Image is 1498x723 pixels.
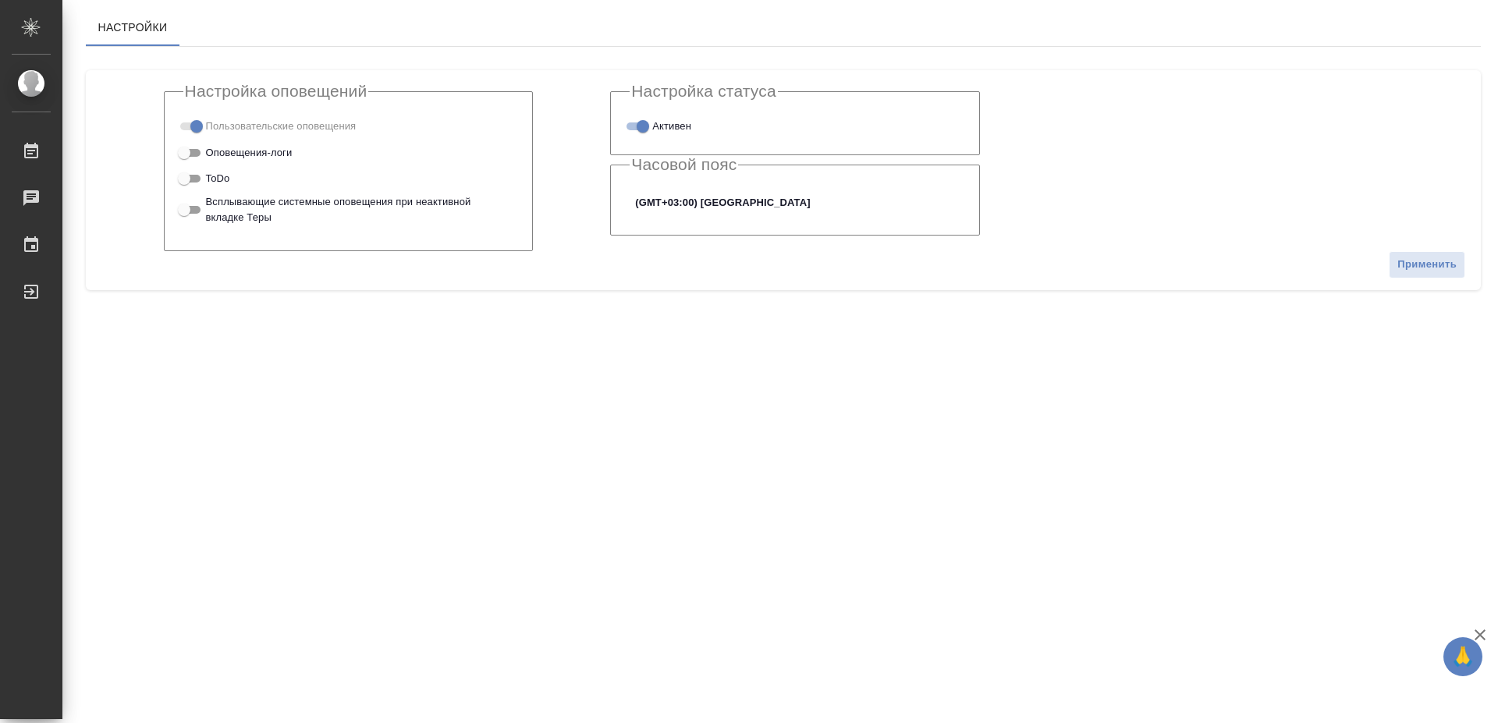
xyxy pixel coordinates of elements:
button: 🙏 [1443,637,1482,676]
span: Пользовательские оповещения [206,119,357,134]
div: Сообщения из чата о каких-либо изменениях [183,142,514,161]
span: Применить [1397,256,1457,274]
span: Оповещения-логи [206,145,293,161]
span: Настройки [95,18,170,37]
legend: Настройка статуса [630,82,778,101]
div: (GMT+03:00) [GEOGRAPHIC_DATA] [630,190,960,216]
button: Применить [1389,251,1465,278]
div: Включи, чтобы в браузере приходили включенные оповещения даже, если у тебя закрыта вкладка с Терой [183,194,514,225]
span: Активен [652,119,691,134]
div: Включи, если хочешь чтобы ToDo высвечивались у тебя на экране в назначенный день [183,168,514,188]
legend: Настройка оповещений [183,82,369,101]
legend: Часовой пояс [630,155,738,174]
span: Всплывающие системные оповещения при неактивной вкладке Теры [206,194,502,225]
span: ToDo [206,171,230,186]
div: Тэги [183,116,514,136]
span: 🙏 [1450,640,1476,673]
